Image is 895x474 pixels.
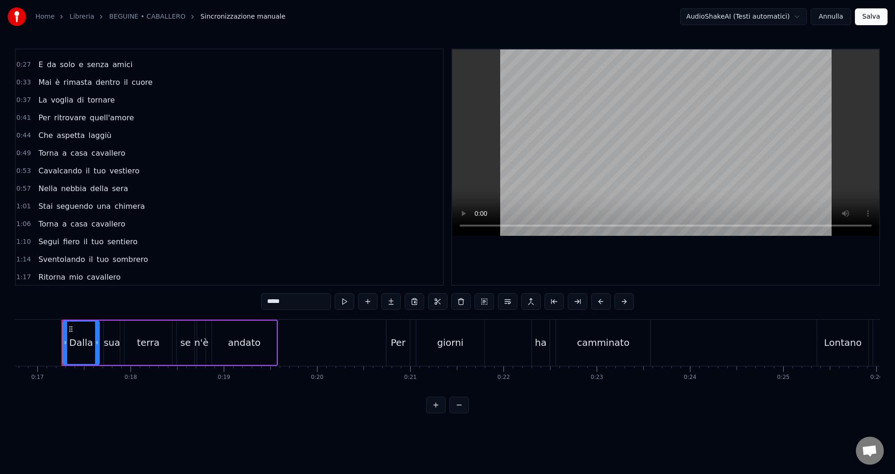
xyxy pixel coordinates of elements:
[16,166,31,176] span: 0:53
[90,219,126,229] span: cavallero
[60,183,88,194] span: nebbia
[59,59,76,70] span: solo
[131,77,154,88] span: cuore
[85,165,91,176] span: il
[62,236,81,247] span: fiero
[124,374,137,381] div: 0:18
[437,336,464,350] div: giorni
[69,219,89,229] span: casa
[180,336,191,350] div: se
[86,59,110,70] span: senza
[16,149,31,158] span: 0:49
[16,220,31,229] span: 1:06
[824,336,862,350] div: Lontano
[109,165,140,176] span: vestiero
[95,77,121,88] span: dentro
[69,12,94,21] a: Libreria
[90,236,104,247] span: tuo
[37,77,52,88] span: Mai
[112,254,149,265] span: sombrero
[391,336,406,350] div: Per
[37,254,86,265] span: Sventolando
[31,374,44,381] div: 0:17
[96,254,110,265] span: tuo
[16,202,31,211] span: 1:01
[37,130,54,141] span: Che
[89,183,110,194] span: della
[16,131,31,140] span: 0:44
[37,95,48,105] span: La
[37,112,51,123] span: Per
[311,374,324,381] div: 0:20
[228,336,261,350] div: andato
[870,374,883,381] div: 0:26
[777,374,790,381] div: 0:25
[37,201,54,212] span: Stai
[55,77,61,88] span: è
[218,374,230,381] div: 0:19
[88,130,112,141] span: laggiù
[16,60,31,69] span: 0:27
[137,336,160,350] div: terra
[811,8,851,25] button: Annulla
[106,236,138,247] span: sentiero
[46,59,57,70] span: da
[111,183,129,194] span: sera
[194,336,208,350] div: n'è
[404,374,417,381] div: 0:21
[37,165,83,176] span: Cavalcando
[37,272,66,282] span: Ritorna
[16,78,31,87] span: 0:33
[16,237,31,247] span: 1:10
[87,95,116,105] span: tornare
[37,183,58,194] span: Nella
[111,59,133,70] span: amici
[684,374,696,381] div: 0:24
[123,77,129,88] span: il
[62,148,68,158] span: a
[856,437,884,465] div: Aprire la chat
[37,219,59,229] span: Torna
[76,95,85,105] span: di
[55,201,94,212] span: seguendo
[37,148,59,158] span: Torna
[577,336,630,350] div: camminato
[89,112,135,123] span: quell'amore
[96,201,112,212] span: una
[78,59,84,70] span: e
[37,236,60,247] span: Segui
[93,165,107,176] span: tuo
[68,272,84,282] span: mio
[83,236,89,247] span: il
[62,219,68,229] span: a
[16,113,31,123] span: 0:41
[16,96,31,105] span: 0:37
[69,148,89,158] span: casa
[114,201,146,212] span: chimera
[855,8,888,25] button: Salva
[86,272,122,282] span: cavallero
[200,12,285,21] span: Sincronizzazione manuale
[50,95,74,105] span: voglia
[88,254,94,265] span: il
[35,12,55,21] a: Home
[16,255,31,264] span: 1:14
[53,112,87,123] span: ritrovare
[109,12,186,21] a: BEGUINE • CABALLERO
[90,148,126,158] span: cavallero
[7,7,26,26] img: youka
[591,374,603,381] div: 0:23
[35,12,285,21] nav: breadcrumb
[56,130,86,141] span: aspetta
[37,59,44,70] span: E
[535,336,547,350] div: ha
[69,336,93,350] div: Dalla
[62,77,93,88] span: rimasta
[497,374,510,381] div: 0:22
[103,336,120,350] div: sua
[16,273,31,282] span: 1:17
[16,184,31,193] span: 0:57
